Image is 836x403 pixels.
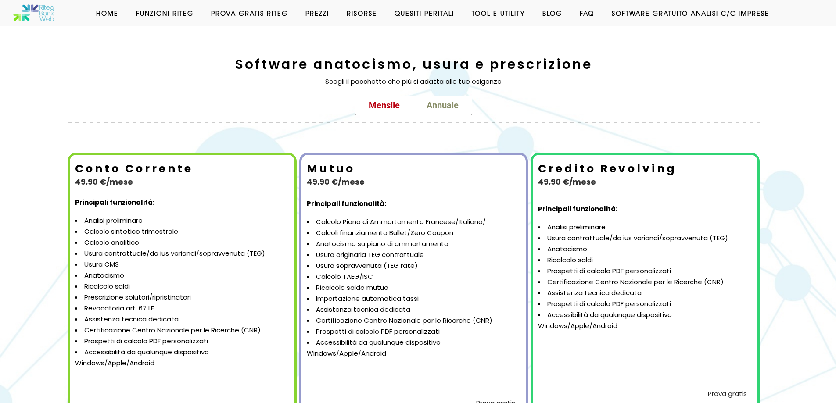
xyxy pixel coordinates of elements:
[75,303,289,314] li: Revocatoria art. 67 LF
[202,9,297,18] a: Prova Gratis Riteg
[297,9,338,18] a: Prezzi
[75,237,289,248] li: Calcolo analitico
[75,161,193,176] b: Conto Corrente
[183,76,644,87] p: Scegli il pacchetto che più si adatta alle tue esigenze
[386,9,463,18] a: Quesiti Peritali
[307,228,520,239] li: Calcoli finanziamento Bullet/Zero Coupon
[75,259,289,270] li: Usura CMS
[538,176,596,187] b: 49,90 €/mese
[75,325,289,336] li: Certificazione Centro Nazionale per le Ricerche (CNR)
[538,255,752,266] li: Ricalcolo saldi
[75,314,289,325] li: Assistenza tecnica dedicata
[307,260,520,271] li: Usura sopravvenuta (TEG rate)
[307,282,520,293] li: Ricalcolo saldo mutuo
[307,161,355,176] b: Mutuo
[13,4,55,22] img: Software anatocismo e usura bancaria
[127,9,202,18] a: Funzioni Riteg
[75,226,289,237] li: Calcolo sintetico trimestrale
[75,281,289,292] li: Ricalcolo saldi
[463,9,534,18] a: Tool e Utility
[307,304,520,315] li: Assistenza tecnica dedicata
[538,288,752,299] li: Assistenza tecnica dedicata
[538,310,752,332] li: Accessibilità da qualunque dispositivo Windows/Apple/Android
[413,96,472,115] a: Annuale
[87,9,127,18] a: Home
[538,222,752,233] li: Analisi preliminare
[538,244,752,255] li: Anatocismo
[307,250,520,260] li: Usura originaria TEG contrattuale
[534,9,571,18] a: Blog
[538,266,752,277] li: Prospetti di calcolo PDF personalizzati
[708,389,747,398] a: Prova gratis
[307,271,520,282] li: Calcolo TAEG/ISC
[369,100,400,111] span: Mensile
[307,315,520,326] li: Certificazione Centro Nazionale per le Ricerche (CNR)
[307,337,520,359] li: Accessibilità da qualunque dispositivo Windows/Apple/Android
[75,176,133,187] b: 49,90 €/mese
[538,233,752,244] li: Usura contrattuale/da ius variandi/sopravvenuta (TEG)
[307,293,520,304] li: Importazione automatica tassi
[571,9,603,18] a: Faq
[355,96,413,115] a: Mensile
[307,176,365,187] b: 49,90 €/mese
[307,217,520,228] li: Calcolo Piano di Ammortamento Francese/Italiano/
[307,239,520,250] li: Anatocismo su piano di ammortamento
[307,199,386,208] strong: Principali funzionalità:
[307,326,520,337] li: Prospetti di calcolo PDF personalizzati
[538,277,752,288] li: Certificazione Centro Nazionale per le Ricerche (CNR)
[427,100,459,111] span: Annuale
[75,248,289,259] li: Usura contrattuale/da ius variandi/sopravvenuta (TEG)
[75,347,289,369] li: Accessibilità da qualunque dispositivo Windows/Apple/Android
[75,336,289,347] li: Prospetti di calcolo PDF personalizzati
[75,292,289,303] li: Prescrizione solutori/ripristinatori
[603,9,778,18] a: Software GRATUITO analisi c/c imprese
[538,204,617,214] strong: Principali funzionalità:
[75,215,289,226] li: Analisi preliminare
[338,9,386,18] a: Risorse
[183,53,644,76] h2: Software anatocismo, usura e prescrizione
[75,270,289,281] li: Anatocismo
[538,161,677,176] b: Credito Revolving
[75,198,154,207] strong: Principali funzionalità:
[538,299,752,310] li: Prospetti di calcolo PDF personalizzati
